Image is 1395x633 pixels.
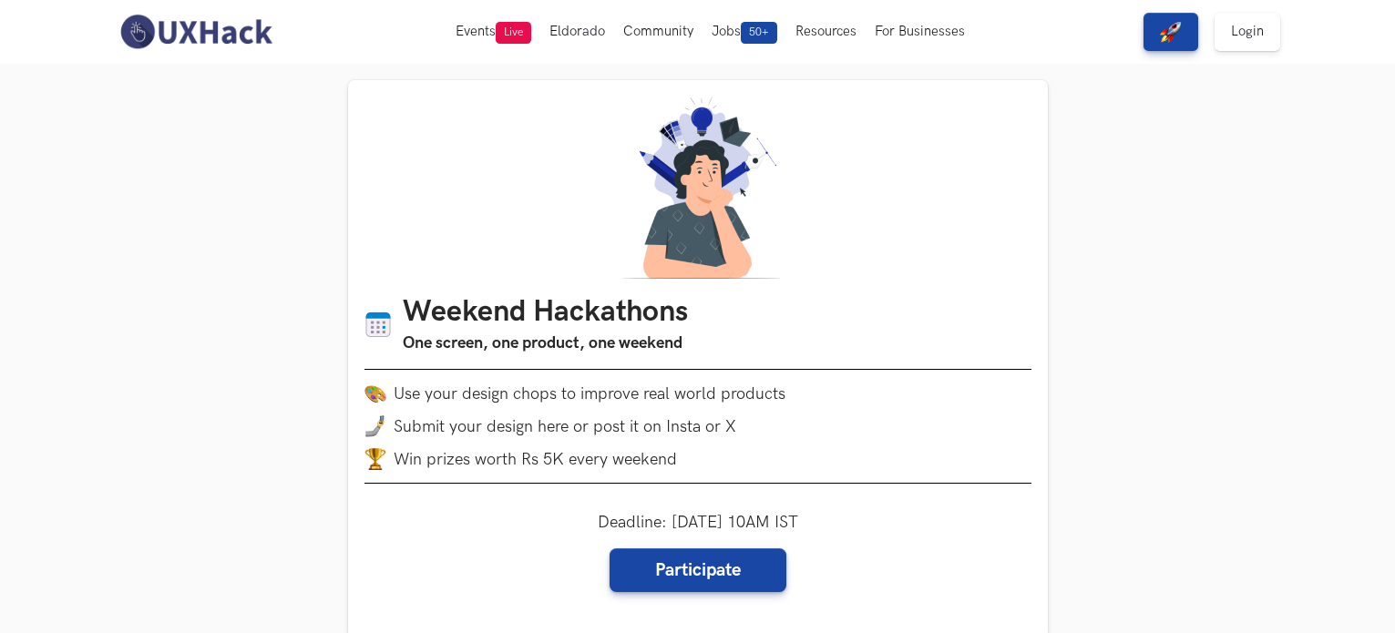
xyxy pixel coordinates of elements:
[496,22,531,44] span: Live
[598,513,798,592] div: Deadline: [DATE] 10AM IST
[364,448,1031,470] li: Win prizes worth Rs 5K every weekend
[741,22,777,44] span: 50+
[610,548,786,592] a: Participate
[1160,21,1182,43] img: rocket
[115,13,277,51] img: UXHack-logo.png
[364,383,386,404] img: palette.png
[364,383,1031,404] li: Use your design chops to improve real world products
[364,448,386,470] img: trophy.png
[394,417,736,436] span: Submit your design here or post it on Insta or X
[364,415,386,437] img: mobile-in-hand.png
[364,311,392,339] img: Calendar icon
[403,295,688,331] h1: Weekend Hackathons
[610,97,785,279] img: A designer thinking
[1215,13,1280,51] a: Login
[403,331,688,356] h3: One screen, one product, one weekend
